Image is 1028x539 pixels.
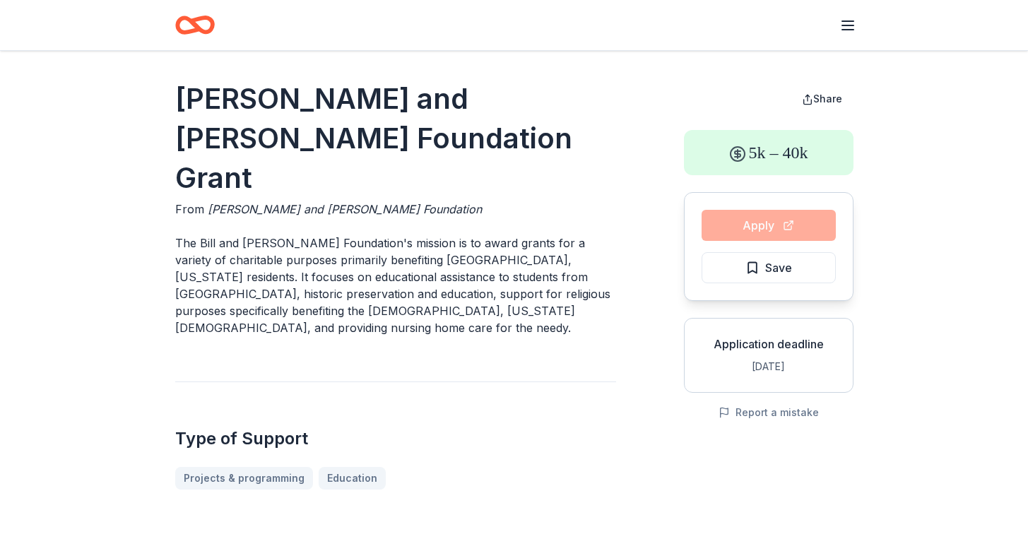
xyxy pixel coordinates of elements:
[696,336,841,353] div: Application deadline
[719,404,819,421] button: Report a mistake
[175,201,616,218] div: From
[208,202,482,216] span: [PERSON_NAME] and [PERSON_NAME] Foundation
[765,259,792,277] span: Save
[752,360,785,372] span: [DATE]
[684,130,853,175] div: 5k – 40k
[791,85,853,113] button: Share
[702,252,836,283] button: Save
[813,93,842,105] span: Share
[175,235,616,336] p: The Bill and [PERSON_NAME] Foundation's mission is to award grants for a variety of charitable pu...
[175,427,616,450] h2: Type of Support
[175,8,215,42] a: Home
[175,79,616,198] h1: [PERSON_NAME] and [PERSON_NAME] Foundation Grant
